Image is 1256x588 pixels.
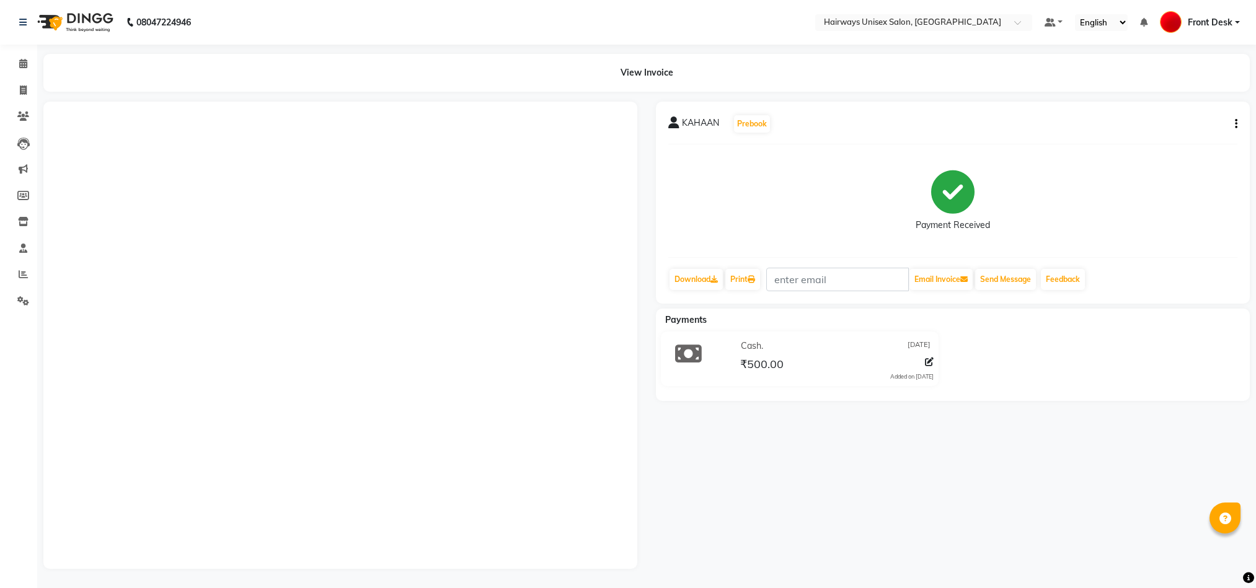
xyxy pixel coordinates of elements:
div: Added on [DATE] [890,372,934,381]
div: Payment Received [916,219,990,232]
img: Front Desk [1160,11,1182,33]
b: 08047224946 [136,5,191,40]
div: View Invoice [43,54,1250,92]
span: Cash. [741,340,763,353]
button: Email Invoice [909,269,973,290]
input: enter email [766,268,909,291]
span: KAHAAN [682,116,719,134]
button: Send Message [975,269,1036,290]
span: Payments [665,314,707,325]
a: Print [725,269,760,290]
button: Prebook [734,115,770,133]
span: [DATE] [908,340,931,353]
span: ₹500.00 [740,357,784,374]
span: Front Desk [1188,16,1232,29]
img: logo [32,5,117,40]
a: Download [670,269,723,290]
iframe: chat widget [1204,538,1244,576]
a: Feedback [1041,269,1085,290]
